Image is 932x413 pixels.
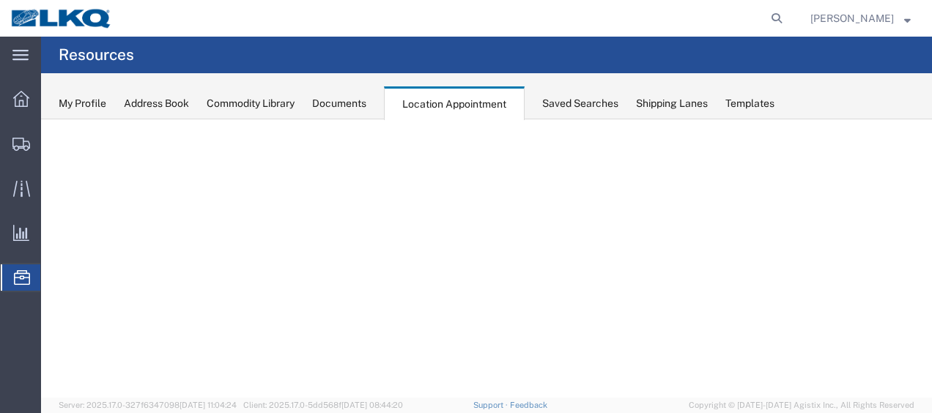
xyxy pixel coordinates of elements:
span: Copyright © [DATE]-[DATE] Agistix Inc., All Rights Reserved [689,399,914,412]
div: Shipping Lanes [636,96,708,111]
span: Client: 2025.17.0-5dd568f [243,401,403,409]
span: [DATE] 11:04:24 [180,401,237,409]
a: Support [473,401,510,409]
div: Address Book [124,96,189,111]
h4: Resources [59,37,134,73]
div: My Profile [59,96,106,111]
a: Feedback [510,401,547,409]
div: Documents [312,96,366,111]
span: Server: 2025.17.0-327f6347098 [59,401,237,409]
div: Commodity Library [207,96,295,111]
img: logo [10,7,113,29]
div: Saved Searches [542,96,618,111]
div: Location Appointment [384,86,525,120]
iframe: FS Legacy Container [41,119,932,398]
span: [DATE] 08:44:20 [341,401,403,409]
span: Robert Benette [810,10,894,26]
button: [PERSON_NAME] [810,10,911,27]
div: Templates [725,96,774,111]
